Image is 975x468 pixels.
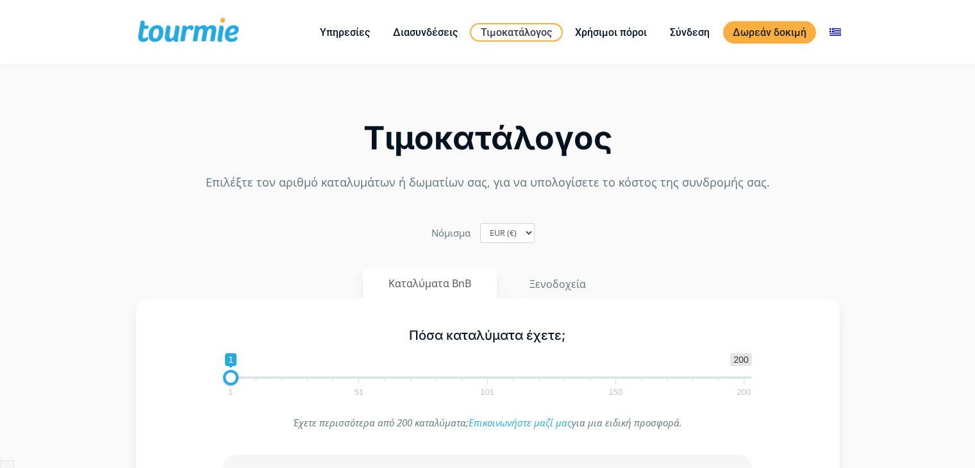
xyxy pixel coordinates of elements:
p: Έχετε περισσότερα από 200 καταλύματα; για μια ειδική προσφορά. [223,414,752,431]
label: Nόμισμα [431,224,471,242]
a: Διασυνδέσεις [383,24,467,40]
button: Ξενοδοχεία [503,269,612,299]
a: Δωρεάν δοκιμή [723,21,816,44]
span: 150 [606,389,624,395]
a: Χρήσιμοι πόροι [565,24,656,40]
span: 1 [226,389,235,395]
span: 101 [478,389,496,395]
a: Σύνδεση [660,24,719,40]
span: 200 [730,353,751,366]
span: 1 [225,353,237,366]
a: Υπηρεσίες [310,24,379,40]
p: Επιλέξτε τον αριθμό καταλυμάτων ή δωματίων σας, για να υπολογίσετε το κόστος της συνδρομής σας. [136,174,840,191]
span: 200 [735,389,753,395]
h5: Πόσα καταλύματα έχετε; [223,328,752,344]
a: Τιμοκατάλογος [470,23,563,42]
a: Επικοινωνήστε μαζί μας [469,416,572,429]
h2: Τιμοκατάλογος [136,123,840,153]
span: 51 [353,389,365,395]
button: Καταλύματα BnB [363,269,497,299]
